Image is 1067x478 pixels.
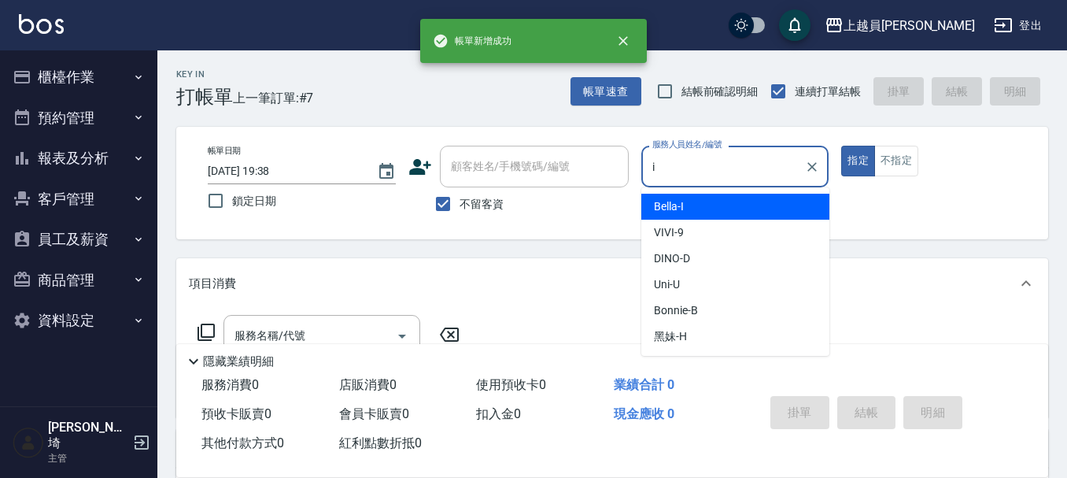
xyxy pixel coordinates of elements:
[614,377,674,392] span: 業績合計 0
[6,260,151,301] button: 商品管理
[844,16,975,35] div: 上越員[PERSON_NAME]
[48,420,128,451] h5: [PERSON_NAME]埼
[654,302,698,319] span: Bonnie -B
[6,57,151,98] button: 櫃檯作業
[460,196,504,213] span: 不留客資
[176,86,233,108] h3: 打帳單
[189,276,236,292] p: 項目消費
[201,406,271,421] span: 預收卡販賣 0
[19,14,64,34] img: Logo
[614,406,674,421] span: 現金應收 0
[874,146,918,176] button: 不指定
[367,153,405,191] button: Choose date, selected date is 2025-09-11
[13,427,44,458] img: Person
[339,377,397,392] span: 店販消費 0
[652,139,722,150] label: 服務人員姓名/編號
[233,88,314,108] span: 上一筆訂單:#7
[654,328,687,345] span: 黑妹 -H
[201,435,284,450] span: 其他付款方式 0
[176,69,233,80] h2: Key In
[606,24,641,58] button: close
[6,219,151,260] button: 員工及薪資
[176,258,1048,309] div: 項目消費
[6,300,151,341] button: 資料設定
[6,179,151,220] button: 客戶管理
[6,138,151,179] button: 報表及分析
[6,98,151,139] button: 預約管理
[203,354,274,370] p: 隱藏業績明細
[201,377,259,392] span: 服務消費 0
[476,406,521,421] span: 扣入金 0
[476,377,546,392] span: 使用預收卡 0
[795,83,861,100] span: 連續打單結帳
[801,156,823,178] button: Clear
[654,198,684,215] span: Bella -I
[681,83,759,100] span: 結帳前確認明細
[339,406,409,421] span: 會員卡販賣 0
[232,193,276,209] span: 鎖定日期
[208,158,361,184] input: YYYY/MM/DD hh:mm
[779,9,810,41] button: save
[208,145,241,157] label: 帳單日期
[654,224,684,241] span: VIVI -9
[390,324,415,349] button: Open
[841,146,875,176] button: 指定
[988,11,1048,40] button: 登出
[339,435,422,450] span: 紅利點數折抵 0
[654,250,690,267] span: DINO -D
[48,451,128,465] p: 主管
[433,33,511,49] span: 帳單新增成功
[818,9,981,42] button: 上越員[PERSON_NAME]
[570,77,641,106] button: 帳單速查
[654,276,680,293] span: Uni -U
